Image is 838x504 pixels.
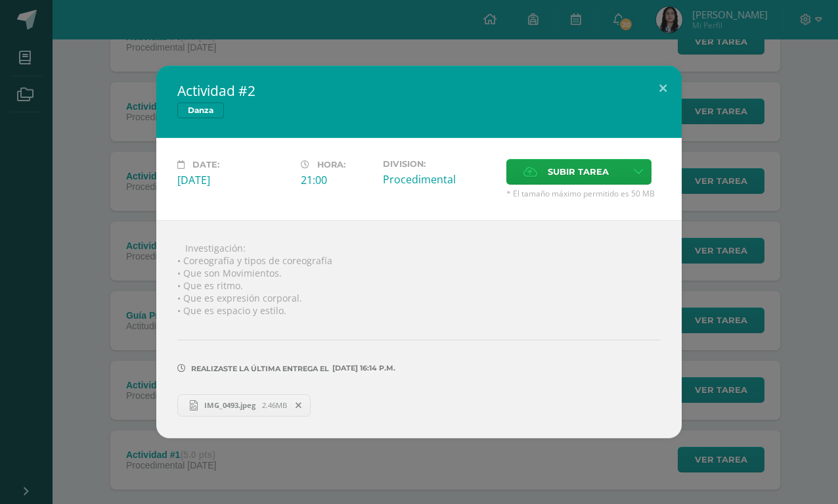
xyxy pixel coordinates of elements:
[317,160,345,170] span: Hora:
[192,160,219,170] span: Date:
[177,81,661,100] h2: Actividad #2
[288,398,310,413] span: Remover entrega
[156,220,682,438] div:  Investigación: • Coreografía y tipos de coreografía • Que son Movimientos. • Que es ritmo. • Qu...
[548,160,609,184] span: Subir tarea
[177,173,290,187] div: [DATE]
[177,394,311,417] a: IMG_0493.jpeg 2.46MB
[644,66,682,110] button: Close (Esc)
[262,400,287,410] span: 2.46MB
[383,172,496,187] div: Procedimental
[301,173,372,187] div: 21:00
[198,400,262,410] span: IMG_0493.jpeg
[191,364,329,373] span: Realizaste la última entrega el
[177,103,224,118] span: Danza
[506,188,661,199] span: * El tamaño máximo permitido es 50 MB
[383,159,496,169] label: Division:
